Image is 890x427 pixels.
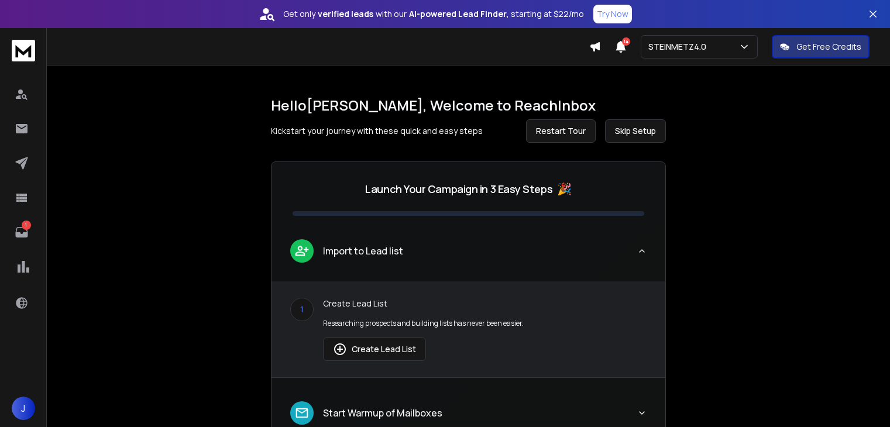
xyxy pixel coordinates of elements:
div: leadImport to Lead list [272,281,665,377]
a: 1 [10,221,33,244]
p: Start Warmup of Mailboxes [323,406,442,420]
button: leadImport to Lead list [272,230,665,281]
span: Skip Setup [615,125,656,137]
span: 14 [622,37,630,46]
p: Get Free Credits [796,41,861,53]
span: 🎉 [557,181,572,197]
h1: Hello [PERSON_NAME] , Welcome to ReachInbox [271,96,666,115]
p: 1 [22,221,31,230]
img: lead [294,243,310,258]
p: Researching prospects and building lists has never been easier. [323,319,647,328]
p: Create Lead List [323,298,647,309]
button: Create Lead List [323,338,426,361]
p: Kickstart your journey with these quick and easy steps [271,125,483,137]
div: 1 [290,298,314,321]
p: STEINMETZ4.0 [648,41,711,53]
img: logo [12,40,35,61]
button: Try Now [593,5,632,23]
p: Import to Lead list [323,244,403,258]
p: Get only with our starting at $22/mo [283,8,584,20]
img: lead [333,342,347,356]
button: Get Free Credits [772,35,870,58]
p: Launch Your Campaign in 3 Easy Steps [365,181,552,197]
button: J [12,397,35,420]
p: Try Now [597,8,628,20]
img: lead [294,405,310,421]
button: Restart Tour [526,119,596,143]
strong: verified leads [318,8,373,20]
button: Skip Setup [605,119,666,143]
strong: AI-powered Lead Finder, [409,8,508,20]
